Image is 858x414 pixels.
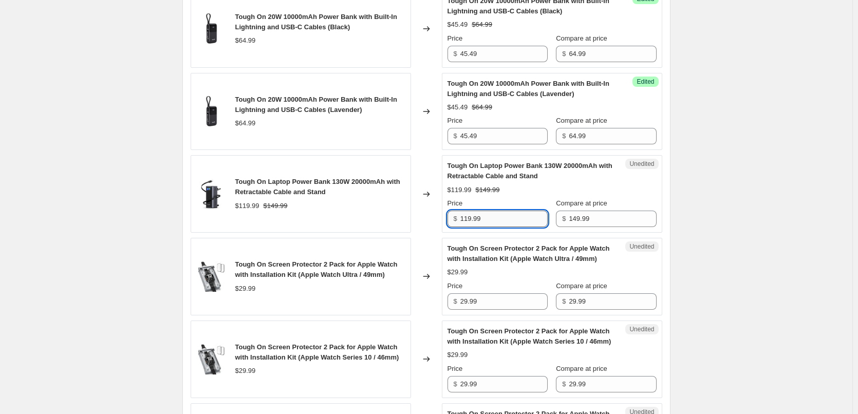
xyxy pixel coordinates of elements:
span: $149.99 [264,202,288,210]
span: $ [454,297,457,305]
img: ToughOn20W10000mAhPowerBankwithBuilt-InLightningandUSB-CCables_1_80x.jpg [196,13,227,44]
span: $ [562,215,566,222]
span: Tough On 20W 10000mAh Power Bank with Built-In Lightning and USB-C Cables (Lavender) [447,80,609,98]
span: Tough On 20W 10000mAh Power Bank with Built-In Lightning and USB-C Cables (Lavender) [235,96,397,114]
span: $ [562,50,566,58]
span: Price [447,282,463,290]
span: $29.99 [235,285,256,292]
span: $29.99 [235,367,256,374]
span: $64.99 [235,119,256,127]
span: $29.99 [447,268,468,276]
span: Price [447,117,463,124]
span: $64.99 [472,103,492,111]
span: $29.99 [447,351,468,359]
img: ToughOn20W10000mAhPowerBankwithBuilt-InLightningandUSB-CCables_1_80x.jpg [196,96,227,127]
span: Compare at price [556,199,607,207]
span: $64.99 [472,21,492,28]
span: $45.49 [447,21,468,28]
span: $ [562,132,566,140]
img: ToughOn130W20000mAhPowerBankwithRetractableBuilt-inCable_Stand_14_80x.jpg [196,179,227,210]
span: Compare at price [556,282,607,290]
span: $ [454,380,457,388]
span: $ [454,132,457,140]
span: $ [454,215,457,222]
img: ToughOnAppleWatchScreenProtectorwithInstallKit2Pack_1_80x.jpg [196,344,227,374]
span: $ [454,50,457,58]
span: Unedited [629,325,654,333]
span: Tough On Screen Protector 2 Pack for Apple Watch with Installation Kit (Apple Watch Ultra / 49mm) [447,244,610,262]
span: $ [562,380,566,388]
span: $ [562,297,566,305]
span: Unedited [629,160,654,168]
span: Tough On Screen Protector 2 Pack for Apple Watch with Installation Kit (Apple Watch Ultra / 49mm) [235,260,398,278]
span: Compare at price [556,117,607,124]
span: Price [447,34,463,42]
span: Tough On Laptop Power Bank 130W 20000mAh with Retractable Cable and Stand [447,162,612,180]
span: Unedited [629,242,654,251]
span: $149.99 [476,186,500,194]
span: $45.49 [447,103,468,111]
span: Edited [637,78,654,86]
span: Tough On Laptop Power Bank 130W 20000mAh with Retractable Cable and Stand [235,178,400,196]
span: $119.99 [447,186,472,194]
span: Tough On Screen Protector 2 Pack for Apple Watch with Installation Kit (Apple Watch Series 10 / 4... [447,327,611,345]
span: Tough On 20W 10000mAh Power Bank with Built-In Lightning and USB-C Cables (Black) [235,13,397,31]
span: Compare at price [556,34,607,42]
span: Price [447,199,463,207]
span: $64.99 [235,36,256,44]
img: ToughOnAppleWatchScreenProtectorwithInstallKit2Pack_1_80x.jpg [196,261,227,292]
span: Compare at price [556,365,607,372]
span: Price [447,365,463,372]
span: $119.99 [235,202,259,210]
span: Tough On Screen Protector 2 Pack for Apple Watch with Installation Kit (Apple Watch Series 10 / 4... [235,343,399,361]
